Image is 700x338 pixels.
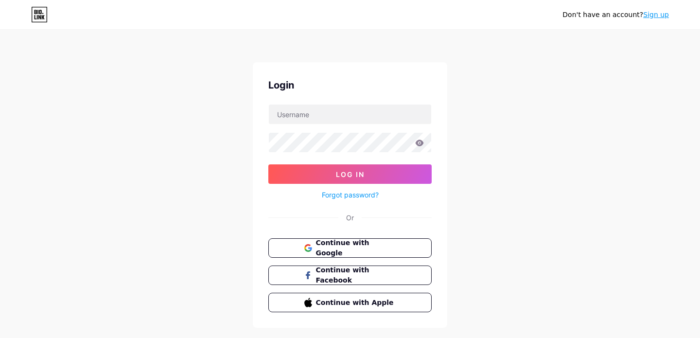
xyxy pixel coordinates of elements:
span: Continue with Google [316,238,396,258]
button: Continue with Facebook [268,266,432,285]
button: Continue with Google [268,238,432,258]
button: Continue with Apple [268,293,432,312]
a: Forgot password? [322,190,379,200]
div: Login [268,78,432,92]
button: Log In [268,164,432,184]
div: Don't have an account? [562,10,669,20]
span: Continue with Facebook [316,265,396,285]
div: Or [346,213,354,223]
input: Username [269,105,431,124]
span: Continue with Apple [316,298,396,308]
span: Log In [336,170,365,178]
a: Sign up [643,11,669,18]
